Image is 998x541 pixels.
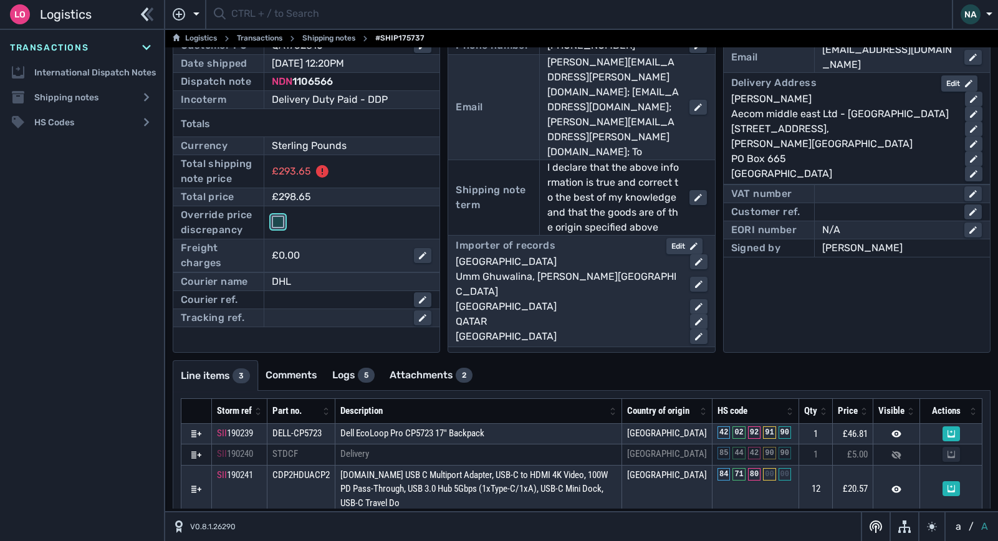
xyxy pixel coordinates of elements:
div: Sterling Pounds [272,138,414,153]
div: 85 [717,447,730,459]
div: Total price [181,189,234,204]
div: £293.65 [272,164,311,179]
div: Signed by [731,241,781,256]
div: Currency [181,138,228,153]
div: Dispatch note [181,74,251,89]
div: I declare that the above information is true and correct to the best of my knowledge and that the... [547,160,679,235]
span: V0.8.1.26290 [190,521,236,532]
div: Tracking ref. [181,310,244,325]
div: Storm ref [217,404,252,418]
span: SII [217,469,227,481]
div: Lo [10,4,30,24]
div: Total shipping note price [181,156,256,186]
span: 190240 [227,448,253,459]
span: 190239 [227,428,253,439]
span: £5.00 [847,449,868,460]
div: 00 [763,468,775,481]
div: 80 [748,468,760,481]
span: DELL-CP5723 [272,428,322,439]
div: Price [838,404,858,418]
button: a [953,519,964,534]
div: 90 [763,447,775,459]
div: 5 [358,368,375,383]
div: 71 [732,468,745,481]
span: Dell EcoLoop Pro CP5723 17" Backpack [340,428,484,439]
div: 42 [748,447,760,459]
div: [GEOGRAPHIC_DATA] [456,254,679,269]
a: Logistics [173,31,217,46]
div: Override price discrepancy [181,208,256,237]
span: 1106566 [292,75,333,87]
div: 42 [717,426,730,439]
div: 84 [717,468,730,481]
input: CTRL + / to Search [231,2,944,27]
div: HS code [717,404,784,418]
div: £298.65 [272,189,414,204]
div: [PERSON_NAME][GEOGRAPHIC_DATA] [731,136,955,151]
div: [GEOGRAPHIC_DATA] [456,299,679,314]
div: PO Box 665 [731,151,955,166]
span: / [969,519,974,534]
span: Delivery [340,448,369,459]
div: Date shipped [181,56,247,71]
span: 190241 [227,469,253,481]
div: Umm Ghuwalina, [PERSON_NAME][GEOGRAPHIC_DATA] [456,269,679,299]
span: [GEOGRAPHIC_DATA] [627,428,707,439]
span: [DOMAIN_NAME] USB C Multiport Adapter, USB-C to HDMI 4K Video, 100W PD Pass-Through, USB 3.0 Hub ... [340,469,608,509]
div: QATAR [456,314,679,329]
div: Edit [946,78,972,89]
div: Importer of records [456,238,555,254]
a: Line items3 [173,361,257,391]
span: [GEOGRAPHIC_DATA] [627,448,707,459]
div: 90 [779,426,791,439]
span: #SHIP175737 [375,31,425,46]
div: Email [731,50,758,65]
div: DHL [272,274,431,289]
span: Transactions [10,41,89,54]
span: Logistics [40,5,92,24]
div: Description [340,404,607,418]
div: Courier name [181,274,248,289]
span: STDCF [272,448,298,459]
a: Transactions [237,31,282,46]
span: 1 [813,449,818,460]
div: Part no. [272,404,320,418]
div: 91 [763,426,775,439]
div: [PERSON_NAME] [822,241,982,256]
div: Email [456,100,482,115]
span: SII [217,448,227,459]
div: VAT number [731,186,792,201]
div: 00 [779,468,791,481]
span: NDN [272,75,292,87]
span: 1 [813,428,818,439]
div: 2 [456,368,473,383]
div: Edit [671,241,698,252]
div: Delivery Address [731,75,817,92]
a: Shipping notes [302,31,355,46]
div: [GEOGRAPHIC_DATA] [731,166,955,181]
div: [STREET_ADDRESS], [731,122,955,136]
div: Actions [925,404,967,418]
span: CDP2HDUACP2 [272,469,330,481]
div: Freight charges [181,241,256,270]
div: 92 [748,426,760,439]
div: [PERSON_NAME] [731,92,955,107]
div: [DATE] 12:20PM [272,56,414,71]
button: Edit [666,238,703,254]
div: [PERSON_NAME][EMAIL_ADDRESS][PERSON_NAME][DOMAIN_NAME]; [EMAIL_ADDRESS][DOMAIN_NAME]; [PERSON_NAM... [547,55,679,160]
div: 90 [779,447,791,459]
div: EORI number [731,223,797,237]
div: Totals [181,112,432,136]
span: [GEOGRAPHIC_DATA] [627,469,707,481]
div: Qty [804,404,817,418]
div: 44 [732,447,745,459]
span: SII [217,428,227,439]
div: £0.00 [272,248,404,263]
button: A [979,519,991,534]
div: Delivery Duty Paid - DDP [272,92,431,107]
span: £20.57 [843,483,868,494]
span: 12 [812,483,820,494]
div: [GEOGRAPHIC_DATA] [456,329,679,344]
div: Country of origin [627,404,697,418]
span: £46.81 [843,428,868,439]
